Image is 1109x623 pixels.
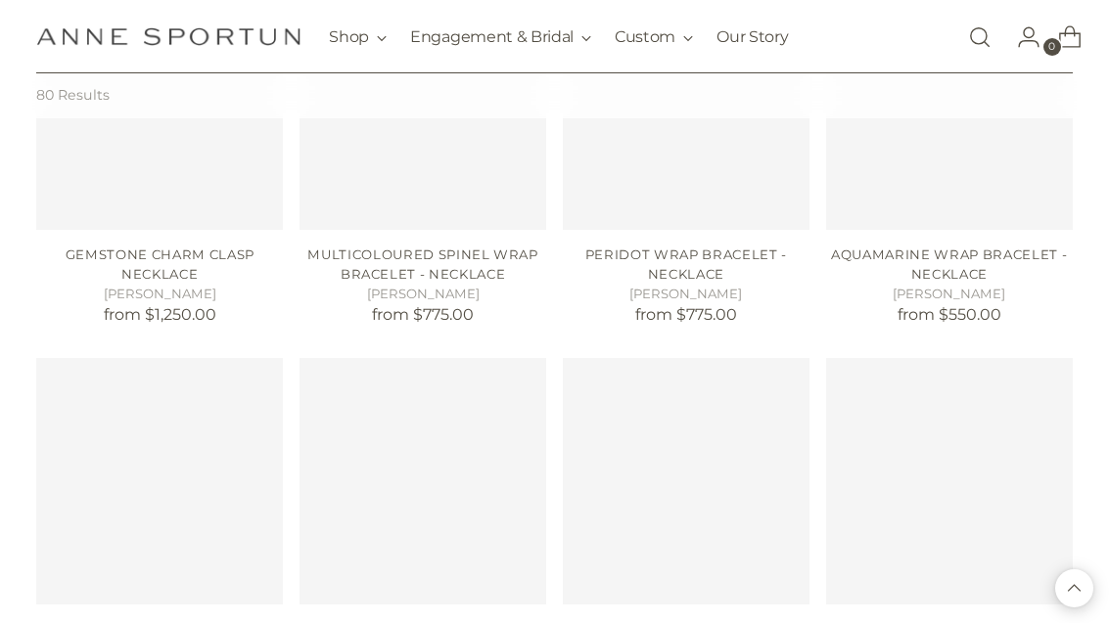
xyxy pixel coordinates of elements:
[36,303,283,327] p: from $1,250.00
[300,285,546,304] h5: [PERSON_NAME]
[36,27,300,46] a: Anne Sportun Fine Jewellery
[1001,18,1040,57] a: Go to the account page
[1042,18,1082,57] a: Open cart modal
[826,358,1073,604] a: Turquoise Wrap Bracelet - Necklace
[563,285,809,304] h5: [PERSON_NAME]
[831,246,1067,282] a: Aquamarine Wrap Bracelet - Necklace
[716,16,788,59] a: Our Story
[615,16,693,59] button: Custom
[585,246,787,282] a: Peridot Wrap Bracelet - Necklace
[36,85,110,106] p: 80 Results
[410,16,591,59] button: Engagement & Bridal
[307,246,537,282] a: Multicoloured Spinel Wrap Bracelet - Necklace
[36,285,283,304] h5: [PERSON_NAME]
[826,303,1073,327] p: from $550.00
[563,358,809,604] a: Rhodonite Gemstone Bracelet - Necklace
[300,303,546,327] p: from $775.00
[1043,38,1061,56] span: 0
[36,358,283,604] a: Sakota Emerald Wrap Bracelet - Necklace
[960,18,999,57] a: Open search modal
[66,246,254,282] a: Gemstone Charm Clasp Necklace
[1055,569,1093,607] button: Back to top
[826,285,1073,304] h5: [PERSON_NAME]
[563,303,809,327] p: from $775.00
[329,16,387,59] button: Shop
[300,358,546,604] a: Watermelon Tourmaline Wrap Bracelet - Necklace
